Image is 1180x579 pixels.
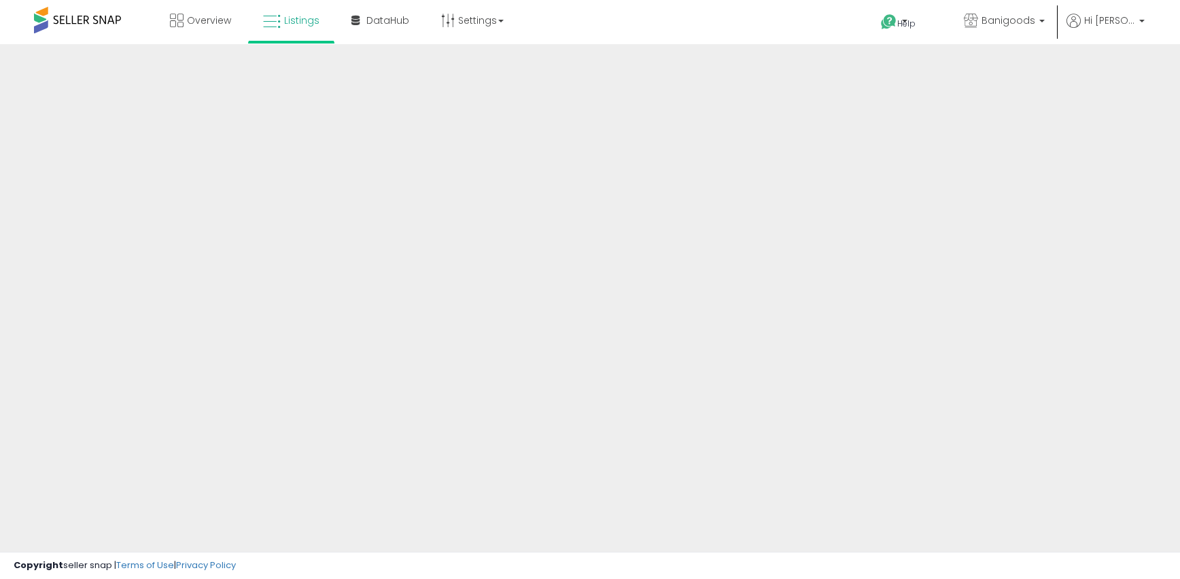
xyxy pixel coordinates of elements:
[116,559,174,572] a: Terms of Use
[284,14,319,27] span: Listings
[870,3,942,44] a: Help
[880,14,897,31] i: Get Help
[14,559,236,572] div: seller snap | |
[1084,14,1135,27] span: Hi [PERSON_NAME]
[14,559,63,572] strong: Copyright
[897,18,916,29] span: Help
[187,14,231,27] span: Overview
[1066,14,1145,44] a: Hi [PERSON_NAME]
[176,559,236,572] a: Privacy Policy
[366,14,409,27] span: DataHub
[982,14,1035,27] span: Banigoods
